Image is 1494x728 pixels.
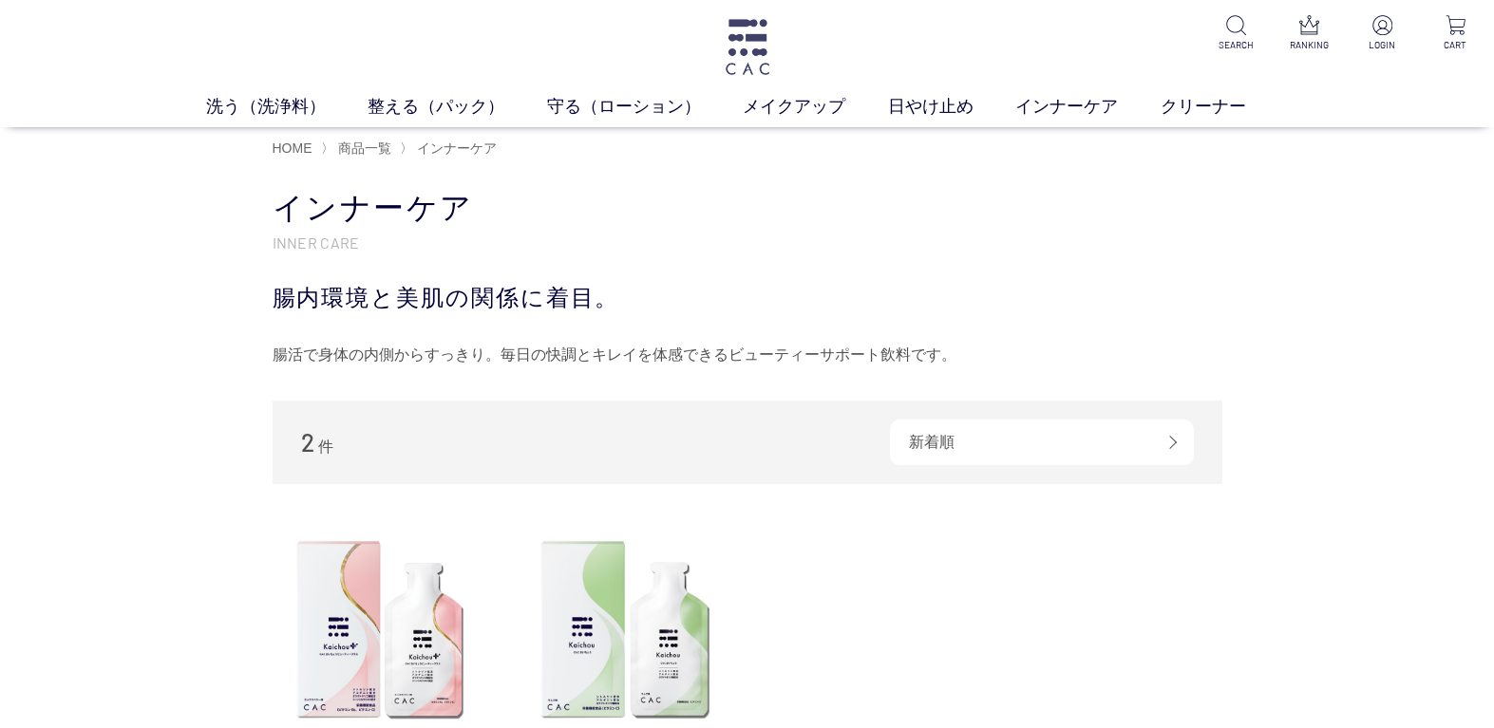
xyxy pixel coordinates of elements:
a: 洗う（洗浄料） [206,94,368,120]
a: HOME [273,140,312,156]
img: logo [723,19,772,75]
a: SEARCH [1213,15,1259,52]
a: インナーケア [1015,94,1160,120]
span: インナーケア [417,140,497,156]
p: INNER CARE [273,233,1222,252]
a: インナーケア [413,140,497,156]
p: LOGIN [1359,38,1406,52]
span: 商品一覧 [338,140,391,156]
a: クリーナー [1161,94,1288,120]
a: メイクアップ [743,94,887,120]
a: LOGIN [1359,15,1406,52]
a: CART [1432,15,1479,52]
a: 日やけ止め [888,94,1015,120]
li: 〉 [321,140,396,158]
span: 件 [318,439,333,455]
a: 守る（ローション） [547,94,743,120]
h1: インナーケア [273,188,1222,229]
a: 商品一覧 [334,140,391,156]
a: 整える（パック） [368,94,546,120]
p: RANKING [1286,38,1333,52]
a: RANKING [1286,15,1333,52]
li: 〉 [400,140,501,158]
p: CART [1432,38,1479,52]
p: SEARCH [1213,38,1259,52]
div: 腸内環境と美肌の関係に着目。 [273,281,1222,315]
div: 新着順 [890,420,1194,465]
div: 腸活で身体の内側からすっきり。毎日の快調とキレイを体感できるビューティーサポート飲料です。 [273,340,1222,370]
span: 2 [301,427,314,457]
